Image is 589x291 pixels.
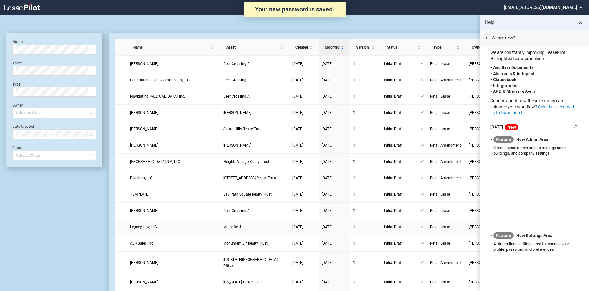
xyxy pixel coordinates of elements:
th: Modified [319,39,350,56]
a: 1 [353,126,378,132]
a: [DATE] [292,240,315,246]
a: AJR Sales, Inc. [130,240,217,246]
span: Washington Grove - Office [223,257,279,268]
a: Retail Lease [430,191,463,197]
a: TEMPLATE [130,191,217,197]
a: [DATE] [322,61,347,67]
span: Siesta Hills Realty Trust [223,127,262,131]
a: [PERSON_NAME] [223,142,286,148]
a: [PERSON_NAME] [130,279,217,285]
span: [DATE] [292,176,303,180]
a: [DATE] [322,224,347,230]
a: [STREET_ADDRESS] Realty Trust [223,175,286,181]
span: Retail Lease [430,225,450,229]
a: Retail Lease [430,61,463,67]
th: Version [350,39,381,56]
span: [PERSON_NAME] [469,191,502,197]
a: Retail Lease [430,126,463,132]
span: Crystal Murphy [130,280,158,284]
span: Navigating ADHD, Inc. [130,94,185,99]
a: 1 [353,240,378,246]
span: down [420,111,424,115]
span: [DATE] [322,208,332,213]
span: [PERSON_NAME] [469,93,502,99]
span: Monument JP Realty Trust [223,241,268,245]
span: Retail Lease [430,62,450,66]
a: [DATE] [292,93,315,99]
th: Asset [220,39,289,56]
span: Deer Crossing D [223,78,250,82]
span: Crystal Murphy [130,261,158,265]
span: down [420,192,424,196]
a: [DATE] [322,279,347,285]
span: Initial Draft [384,191,420,197]
span: [DATE] [322,111,332,115]
span: Jennifer Bonarrigo [130,111,158,115]
a: Deer Crossing D [223,77,286,83]
th: Created [289,39,319,56]
span: Owner [472,44,498,51]
th: Type [427,39,466,56]
a: Marshfield [223,224,286,230]
a: 1 [353,110,378,116]
span: Asset [226,44,279,51]
a: [DATE] [292,208,315,214]
span: Retail Lease [430,111,450,115]
a: [DATE] [322,260,347,266]
th: Status [381,39,427,56]
a: [US_STATE] Grove - Retail [223,279,286,285]
a: 1 [353,191,378,197]
span: [DATE] [322,94,332,99]
span: [DATE] [322,78,332,82]
a: Deer Crossing D [223,61,286,67]
a: Retail Lease [430,93,463,99]
span: Initial Draft [384,260,420,266]
span: Marshfield [223,225,241,229]
a: Retail Amendment [430,175,463,181]
span: down [420,95,424,98]
span: Foundations Behavioral Health, LLC [130,78,190,82]
span: [PERSON_NAME] [469,208,502,214]
label: Name [12,40,23,44]
label: Type [12,82,20,87]
a: [DATE] [322,240,347,246]
th: Name [127,39,220,56]
span: [PERSON_NAME] [469,175,502,181]
a: 1 [353,260,378,266]
span: Retail Lease [430,94,450,99]
a: [PERSON_NAME] [130,208,217,214]
a: [PERSON_NAME] [130,260,217,266]
span: [DATE] [322,127,332,131]
span: [PERSON_NAME] [469,61,502,67]
span: [DATE] [322,62,332,66]
span: down [420,209,424,212]
span: 1 [353,241,355,245]
span: 1 [353,78,355,82]
span: Deer Crossing D [223,62,250,66]
a: Siesta Hills Realty Trust [223,126,286,132]
span: Retail Amendment [430,176,461,180]
span: 1 [353,225,355,229]
span: down [420,241,424,245]
span: Deer Crossing A [223,208,250,213]
span: down [420,160,424,164]
a: [DATE] [322,191,347,197]
span: Version [356,44,370,51]
span: 1 [353,127,355,131]
span: down [420,62,424,66]
a: [DATE] [292,159,315,165]
span: [PERSON_NAME] [469,240,502,246]
span: 1 [353,94,355,99]
span: Initial Draft [384,61,420,67]
span: 1 [353,62,355,66]
span: down [420,143,424,147]
span: Initial Draft [384,279,420,285]
span: [DATE] [292,208,303,213]
span: Retail Amendment [430,261,461,265]
a: 1 [353,61,378,67]
span: Heights Village Realty Trust [223,160,269,164]
a: 1 [353,77,378,83]
span: [DATE] [322,192,332,196]
a: Retail Amendment [430,159,463,165]
span: AJR Sales, Inc. [130,241,154,245]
